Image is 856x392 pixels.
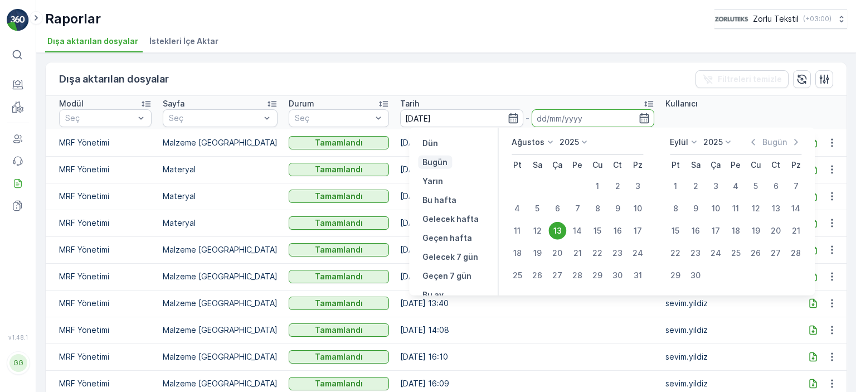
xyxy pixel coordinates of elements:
p: Tamamlandı [315,378,363,389]
td: Malzeme [GEOGRAPHIC_DATA] [157,129,283,156]
div: 2 [687,177,704,195]
div: 23 [687,244,704,262]
p: Seç [295,113,372,124]
button: Yarın [418,175,448,188]
p: Tamamlandı [315,137,363,148]
p: Kullanıcı [665,98,698,109]
th: Cuma [587,155,607,175]
td: MRF Yönetimi [46,156,157,183]
button: Tamamlandı [289,136,389,149]
div: 14 [787,200,805,217]
div: 5 [528,200,546,217]
p: Ağustos [512,137,544,148]
div: 30 [687,267,704,284]
div: 14 [568,222,586,240]
div: 19 [528,244,546,262]
td: MRF Yönetimi [46,183,157,210]
div: 20 [767,222,785,240]
div: 25 [727,244,745,262]
p: Durum [289,98,314,109]
td: Malzeme [GEOGRAPHIC_DATA] [157,263,283,290]
button: Bu ay [418,288,448,302]
th: Salı [685,155,706,175]
div: 22 [667,244,684,262]
td: MRF Yönetimi [46,236,157,263]
div: 18 [508,244,526,262]
th: Perşembe [726,155,746,175]
p: Gelecek 7 gün [422,251,478,263]
th: Perşembe [567,155,587,175]
div: 31 [629,267,646,284]
div: 12 [747,200,765,217]
p: Dün [422,138,438,149]
div: 13 [548,222,566,240]
div: 11 [727,200,745,217]
td: [DATE] 13:05 [395,210,660,236]
p: Tamamlandı [315,191,363,202]
p: Tamamlandı [315,217,363,229]
div: 24 [707,244,724,262]
span: Dışa aktarılan dosyalar [47,36,138,47]
button: Tamamlandı [289,350,389,364]
div: 9 [687,200,704,217]
div: 1 [667,177,684,195]
div: 29 [667,267,684,284]
button: Dün [418,137,442,150]
button: Tamamlandı [289,163,389,176]
p: Bugün [422,157,448,168]
div: 9 [609,200,626,217]
td: [DATE] 16:31 [395,236,660,263]
th: Çarşamba [547,155,567,175]
div: 22 [588,244,606,262]
div: 21 [787,222,805,240]
p: Seç [169,113,260,124]
button: Zorlu Tekstil(+03:00) [714,9,847,29]
td: MRF Yönetimi [46,343,157,370]
div: 7 [787,177,805,195]
input: dd/mm/yyyy [400,109,523,127]
button: Tamamlandı [289,190,389,203]
div: 18 [727,222,745,240]
p: - [526,112,529,125]
p: Dışa aktarılan dosyalar [59,71,169,87]
div: 23 [609,244,626,262]
div: 26 [528,267,546,284]
div: 28 [568,267,586,284]
td: [DATE] 14:08 [395,317,660,343]
div: GG [9,354,27,372]
td: Malzeme [GEOGRAPHIC_DATA] [157,317,283,343]
div: 25 [508,267,526,284]
p: Tamamlandı [315,271,363,282]
div: 30 [609,267,626,284]
td: [DATE] 13:40 [395,290,660,317]
div: 8 [667,200,684,217]
img: 6-1-9-3_wQBzyll.png [714,13,748,25]
button: Geçen hafta [418,231,476,245]
div: 28 [787,244,805,262]
p: Geçen 7 gün [422,270,471,282]
td: sevim.yildiz [660,343,799,370]
p: Raporlar [45,10,101,28]
p: Eylül [670,137,688,148]
p: ( +03:00 ) [803,14,831,23]
td: MRF Yönetimi [46,129,157,156]
td: [DATE] 17:11 [395,129,660,156]
div: 1 [588,177,606,195]
div: 16 [687,222,704,240]
div: 19 [747,222,765,240]
th: Cuma [746,155,766,175]
div: 6 [548,200,566,217]
div: 29 [588,267,606,284]
p: Bu hafta [422,195,456,206]
p: 2025 [703,137,723,148]
th: Pazartesi [665,155,685,175]
div: 15 [588,222,606,240]
td: Malzeme [GEOGRAPHIC_DATA] [157,290,283,317]
div: 27 [548,267,566,284]
div: 8 [588,200,606,217]
td: Materyal [157,183,283,210]
p: Seç [65,113,134,124]
td: MRF Yönetimi [46,210,157,236]
input: dd/mm/yyyy [532,109,655,127]
th: Pazar [786,155,806,175]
